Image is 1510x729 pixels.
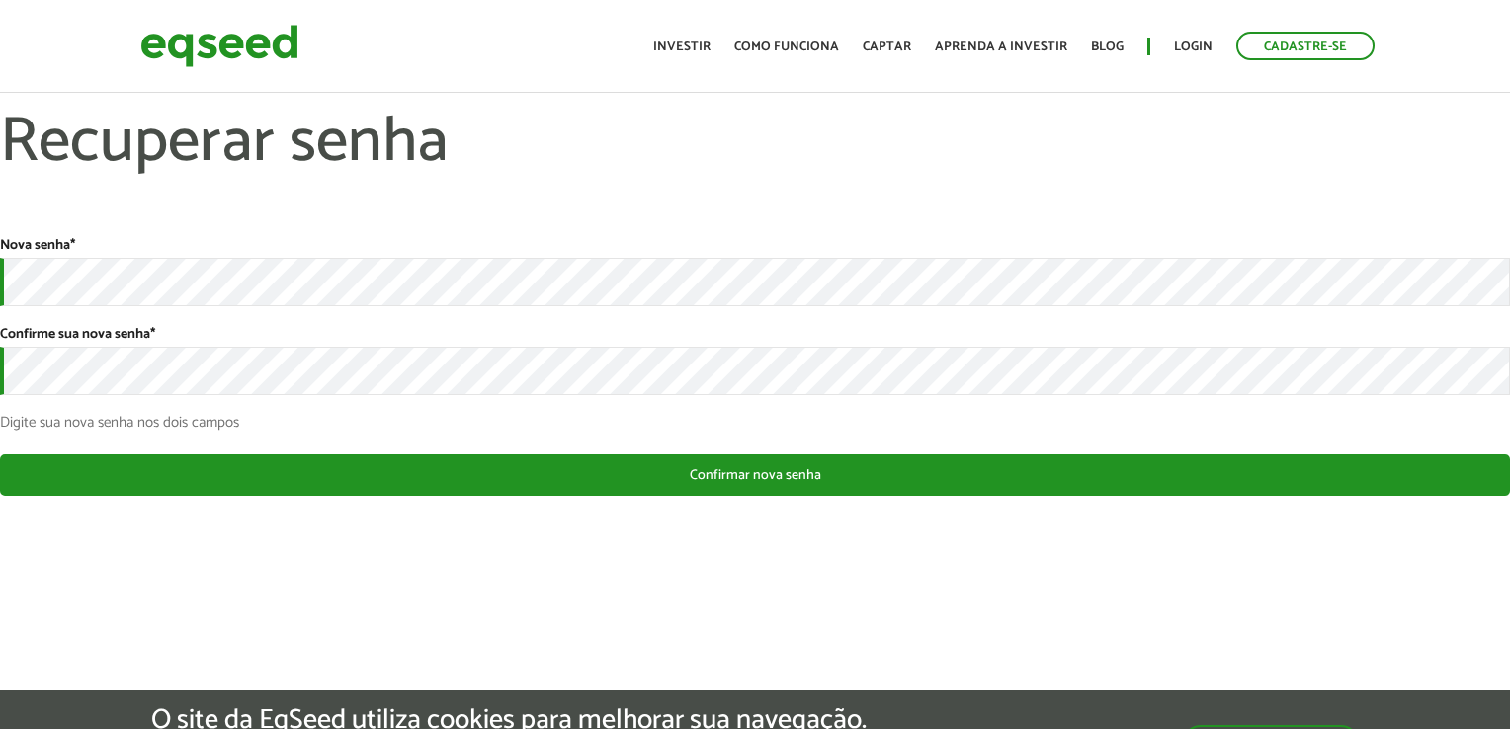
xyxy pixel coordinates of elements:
a: Cadastre-se [1236,32,1375,60]
a: Captar [863,40,911,53]
a: Aprenda a investir [935,40,1067,53]
span: Este campo é obrigatório. [70,234,75,257]
span: Este campo é obrigatório. [150,323,155,346]
a: Login [1174,40,1213,53]
a: Como funciona [734,40,839,53]
a: Blog [1091,40,1124,53]
img: EqSeed [140,20,298,72]
a: Investir [653,40,711,53]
